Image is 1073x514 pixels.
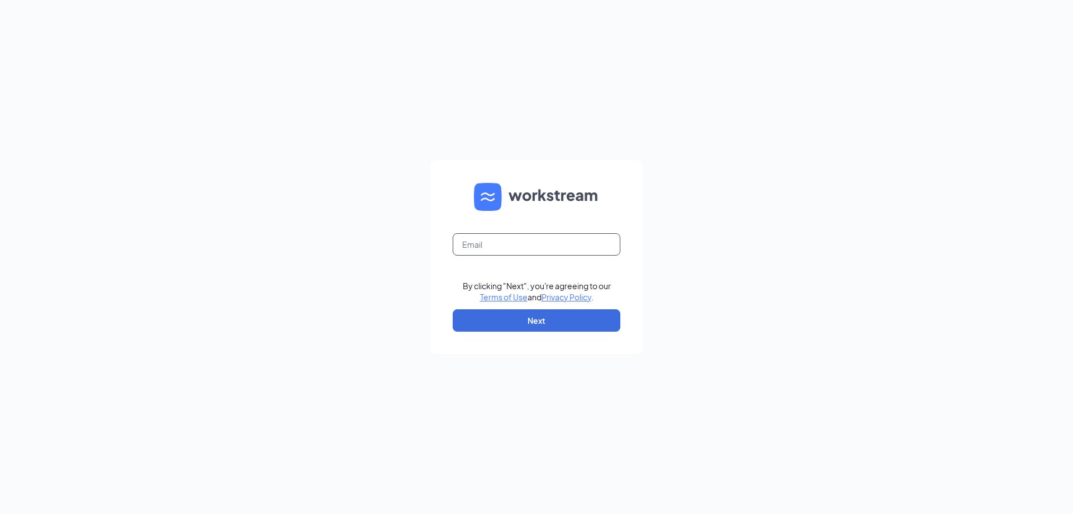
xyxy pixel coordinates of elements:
input: Email [453,233,620,256]
img: WS logo and Workstream text [474,183,599,211]
a: Terms of Use [480,292,528,302]
button: Next [453,309,620,332]
div: By clicking "Next", you're agreeing to our and . [463,280,611,303]
a: Privacy Policy [542,292,591,302]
